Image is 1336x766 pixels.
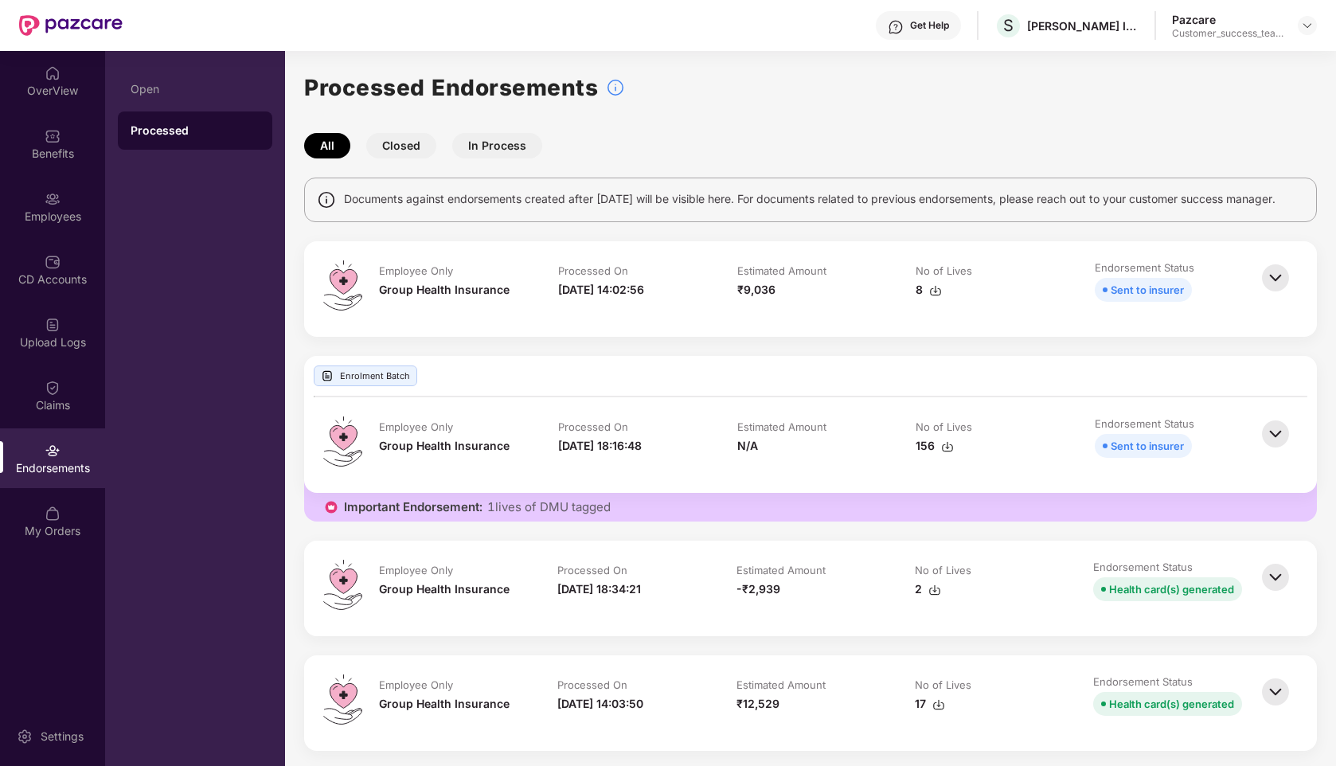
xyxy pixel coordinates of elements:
[317,190,336,209] img: svg+xml;base64,PHN2ZyBpZD0iSW5mbyIgeG1sbnM9Imh0dHA6Ly93d3cudzMub3JnLzIwMDAvc3ZnIiB3aWR0aD0iMTQiIG...
[1027,18,1139,33] div: [PERSON_NAME] INOTEC LIMITED
[1172,12,1283,27] div: Pazcare
[1258,674,1293,709] img: svg+xml;base64,PHN2ZyBpZD0iQmFjay0zMngzMiIgeG1sbnM9Imh0dHA6Ly93d3cudzMub3JnLzIwMDAvc3ZnIiB3aWR0aD...
[1172,27,1283,40] div: Customer_success_team_lead
[932,698,945,711] img: svg+xml;base64,PHN2ZyBpZD0iRG93bmxvYWQtMzJ4MzIiIHhtbG5zPSJodHRwOi8vd3d3LnczLm9yZy8yMDAwL3N2ZyIgd2...
[929,284,942,297] img: svg+xml;base64,PHN2ZyBpZD0iRG93bmxvYWQtMzJ4MzIiIHhtbG5zPSJodHRwOi8vd3d3LnczLm9yZy8yMDAwL3N2ZyIgd2...
[379,281,510,299] div: Group Health Insurance
[452,133,542,158] button: In Process
[1095,416,1194,431] div: Endorsement Status
[737,420,826,434] div: Estimated Amount
[314,365,417,386] div: Enrolment Batch
[17,729,33,745] img: svg+xml;base64,PHN2ZyBpZD0iU2V0dGluZy0yMHgyMCIgeG1sbnM9Imh0dHA6Ly93d3cudzMub3JnLzIwMDAvc3ZnIiB3aW...
[379,437,510,455] div: Group Health Insurance
[558,420,628,434] div: Processed On
[1258,560,1293,595] img: svg+xml;base64,PHN2ZyBpZD0iQmFjay0zMngzMiIgeG1sbnM9Imh0dHA6Ly93d3cudzMub3JnLzIwMDAvc3ZnIiB3aWR0aD...
[45,254,61,270] img: svg+xml;base64,PHN2ZyBpZD0iQ0RfQWNjb3VudHMiIGRhdGEtbmFtZT0iQ0QgQWNjb3VudHMiIHhtbG5zPSJodHRwOi8vd3...
[1301,19,1314,32] img: svg+xml;base64,PHN2ZyBpZD0iRHJvcGRvd24tMzJ4MzIiIHhtbG5zPSJodHRwOi8vd3d3LnczLm9yZy8yMDAwL3N2ZyIgd2...
[558,281,644,299] div: [DATE] 14:02:56
[323,260,362,311] img: svg+xml;base64,PHN2ZyB4bWxucz0iaHR0cDovL3d3dy53My5vcmcvMjAwMC9zdmciIHdpZHRoPSI0OS4zMiIgaGVpZ2h0PS...
[557,695,643,713] div: [DATE] 14:03:50
[928,584,941,596] img: svg+xml;base64,PHN2ZyBpZD0iRG93bmxvYWQtMzJ4MzIiIHhtbG5zPSJodHRwOi8vd3d3LnczLm9yZy8yMDAwL3N2ZyIgd2...
[321,369,334,382] img: svg+xml;base64,PHN2ZyBpZD0iVXBsb2FkX0xvZ3MiIGRhdGEtbmFtZT0iVXBsb2FkIExvZ3MiIHhtbG5zPSJodHRwOi8vd3...
[1258,260,1293,295] img: svg+xml;base64,PHN2ZyBpZD0iQmFjay0zMngzMiIgeG1sbnM9Imh0dHA6Ly93d3cudzMub3JnLzIwMDAvc3ZnIiB3aWR0aD...
[557,678,627,692] div: Processed On
[45,317,61,333] img: svg+xml;base64,PHN2ZyBpZD0iVXBsb2FkX0xvZ3MiIGRhdGEtbmFtZT0iVXBsb2FkIExvZ3MiIHhtbG5zPSJodHRwOi8vd3...
[323,416,362,467] img: svg+xml;base64,PHN2ZyB4bWxucz0iaHR0cDovL3d3dy53My5vcmcvMjAwMC9zdmciIHdpZHRoPSI0OS4zMiIgaGVpZ2h0PS...
[736,580,780,598] div: -₹2,939
[915,580,941,598] div: 2
[45,443,61,459] img: svg+xml;base64,PHN2ZyBpZD0iRW5kb3JzZW1lbnRzIiB4bWxucz0iaHR0cDovL3d3dy53My5vcmcvMjAwMC9zdmciIHdpZH...
[36,729,88,745] div: Settings
[45,65,61,81] img: svg+xml;base64,PHN2ZyBpZD0iSG9tZSIgeG1sbnM9Imh0dHA6Ly93d3cudzMub3JnLzIwMDAvc3ZnIiB3aWR0aD0iMjAiIG...
[379,695,510,713] div: Group Health Insurance
[736,678,826,692] div: Estimated Amount
[1111,437,1184,455] div: Sent to insurer
[131,123,260,139] div: Processed
[379,420,453,434] div: Employee Only
[304,70,598,105] h1: Processed Endorsements
[1109,580,1234,598] div: Health card(s) generated
[19,15,123,36] img: New Pazcare Logo
[916,420,972,434] div: No of Lives
[1258,416,1293,451] img: svg+xml;base64,PHN2ZyBpZD0iQmFjay0zMngzMiIgeG1sbnM9Imh0dHA6Ly93d3cudzMub3JnLzIwMDAvc3ZnIiB3aWR0aD...
[888,19,904,35] img: svg+xml;base64,PHN2ZyBpZD0iSGVscC0zMngzMiIgeG1sbnM9Imh0dHA6Ly93d3cudzMub3JnLzIwMDAvc3ZnIiB3aWR0aD...
[379,678,453,692] div: Employee Only
[736,695,779,713] div: ₹12,529
[1109,695,1234,713] div: Health card(s) generated
[1095,260,1194,275] div: Endorsement Status
[915,678,971,692] div: No of Lives
[557,563,627,577] div: Processed On
[916,264,972,278] div: No of Lives
[1093,674,1193,689] div: Endorsement Status
[45,191,61,207] img: svg+xml;base64,PHN2ZyBpZD0iRW1wbG95ZWVzIiB4bWxucz0iaHR0cDovL3d3dy53My5vcmcvMjAwMC9zdmciIHdpZHRoPS...
[558,437,642,455] div: [DATE] 18:16:48
[915,563,971,577] div: No of Lives
[1003,16,1014,35] span: S
[487,499,611,515] span: 1 lives of DMU tagged
[379,580,510,598] div: Group Health Insurance
[557,580,641,598] div: [DATE] 18:34:21
[379,563,453,577] div: Employee Only
[344,190,1275,208] span: Documents against endorsements created after [DATE] will be visible here. For documents related t...
[45,128,61,144] img: svg+xml;base64,PHN2ZyBpZD0iQmVuZWZpdHMiIHhtbG5zPSJodHRwOi8vd3d3LnczLm9yZy8yMDAwL3N2ZyIgd2lkdGg9Ij...
[558,264,628,278] div: Processed On
[1093,560,1193,574] div: Endorsement Status
[379,264,453,278] div: Employee Only
[323,674,362,725] img: svg+xml;base64,PHN2ZyB4bWxucz0iaHR0cDovL3d3dy53My5vcmcvMjAwMC9zdmciIHdpZHRoPSI0OS4zMiIgaGVpZ2h0PS...
[916,437,954,455] div: 156
[736,563,826,577] div: Estimated Amount
[323,560,362,610] img: svg+xml;base64,PHN2ZyB4bWxucz0iaHR0cDovL3d3dy53My5vcmcvMjAwMC9zdmciIHdpZHRoPSI0OS4zMiIgaGVpZ2h0PS...
[45,380,61,396] img: svg+xml;base64,PHN2ZyBpZD0iQ2xhaW0iIHhtbG5zPSJodHRwOi8vd3d3LnczLm9yZy8yMDAwL3N2ZyIgd2lkdGg9IjIwIi...
[304,133,350,158] button: All
[323,499,339,515] img: icon
[344,499,482,515] span: Important Endorsement:
[910,19,949,32] div: Get Help
[737,264,826,278] div: Estimated Amount
[1111,281,1184,299] div: Sent to insurer
[606,78,625,97] img: svg+xml;base64,PHN2ZyBpZD0iSW5mb18tXzMyeDMyIiBkYXRhLW5hbWU9IkluZm8gLSAzMngzMiIgeG1sbnM9Imh0dHA6Ly...
[737,437,758,455] div: N/A
[737,281,775,299] div: ₹9,036
[366,133,436,158] button: Closed
[941,440,954,453] img: svg+xml;base64,PHN2ZyBpZD0iRG93bmxvYWQtMzJ4MzIiIHhtbG5zPSJodHRwOi8vd3d3LnczLm9yZy8yMDAwL3N2ZyIgd2...
[131,83,260,96] div: Open
[915,695,945,713] div: 17
[45,506,61,522] img: svg+xml;base64,PHN2ZyBpZD0iTXlfT3JkZXJzIiBkYXRhLW5hbWU9Ik15IE9yZGVycyIgeG1sbnM9Imh0dHA6Ly93d3cudz...
[916,281,942,299] div: 8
